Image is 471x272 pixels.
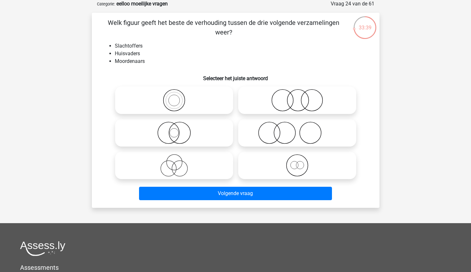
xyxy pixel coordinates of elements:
[20,241,65,256] img: Assessly logo
[115,50,369,57] li: Huisvaders
[353,16,377,32] div: 33:39
[102,18,345,37] p: Welk figuur geeft het beste de verhouding tussen de drie volgende verzamelingen weer?
[115,42,369,50] li: Slachtoffers
[97,2,115,6] small: Categorie:
[116,1,168,7] strong: eelloo moeilijke vragen
[102,70,369,81] h6: Selecteer het juiste antwoord
[139,187,332,200] button: Volgende vraag
[115,57,369,65] li: Moordenaars
[20,264,451,271] h5: Assessments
